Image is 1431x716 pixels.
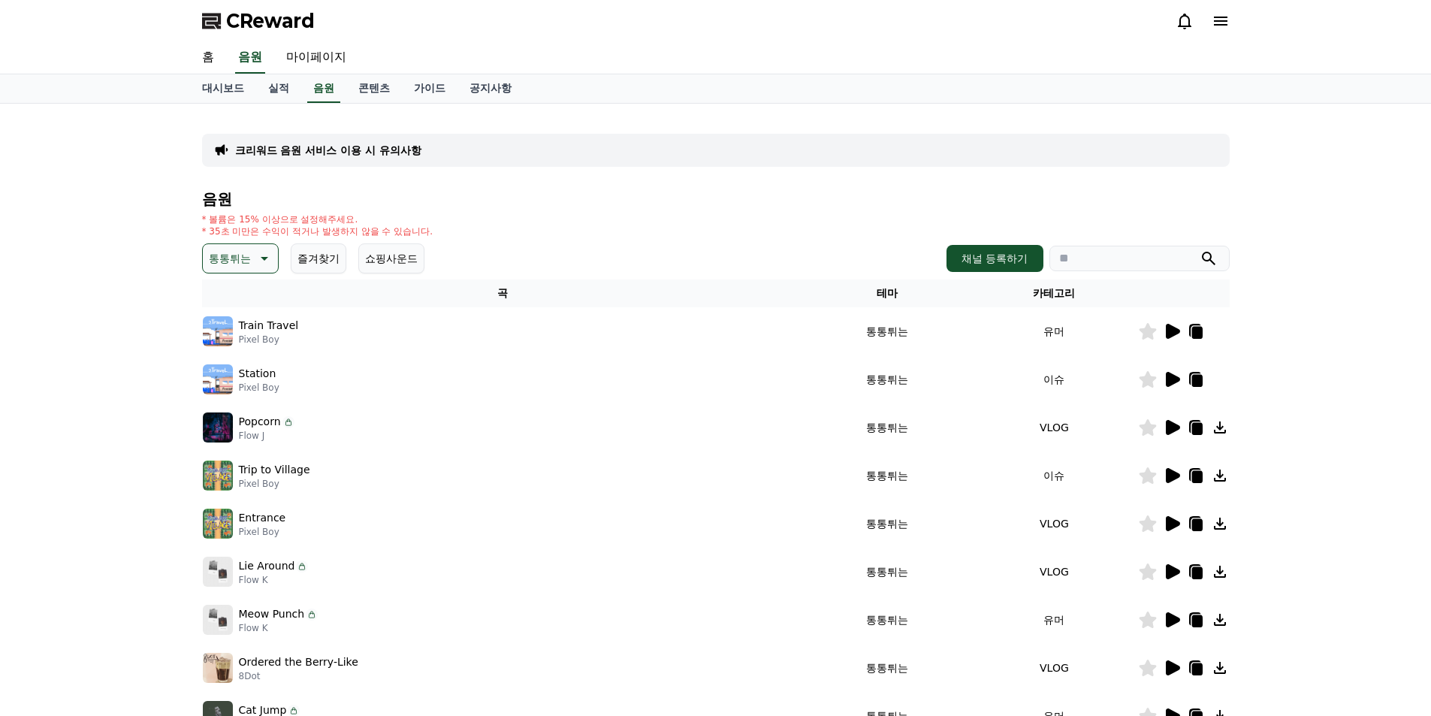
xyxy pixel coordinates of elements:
[346,74,402,103] a: 콘텐츠
[239,478,310,490] p: Pixel Boy
[239,334,299,346] p: Pixel Boy
[457,74,524,103] a: 공지사항
[202,213,433,225] p: * 볼륨은 15% 이상으로 설정해주세요.
[239,606,305,622] p: Meow Punch
[239,318,299,334] p: Train Travel
[804,500,971,548] td: 통통튀는
[256,74,301,103] a: 실적
[971,279,1137,307] th: 카테고리
[804,548,971,596] td: 통통튀는
[235,42,265,74] a: 음원
[202,9,315,33] a: CReward
[971,403,1137,452] td: VLOG
[239,414,281,430] p: Popcorn
[203,653,233,683] img: music
[239,654,358,670] p: Ordered the Berry-Like
[203,461,233,491] img: music
[190,74,256,103] a: 대시보드
[235,143,421,158] a: 크리워드 음원 서비스 이용 시 유의사항
[946,245,1043,272] button: 채널 등록하기
[239,670,358,682] p: 8Dot
[239,574,309,586] p: Flow K
[804,452,971,500] td: 통통튀는
[971,644,1137,692] td: VLOG
[239,510,286,526] p: Entrance
[804,644,971,692] td: 통통튀는
[971,355,1137,403] td: 이슈
[971,596,1137,644] td: 유머
[971,307,1137,355] td: 유머
[804,403,971,452] td: 통통튀는
[202,279,805,307] th: 곡
[274,42,358,74] a: 마이페이지
[239,526,286,538] p: Pixel Boy
[203,364,233,394] img: music
[203,557,233,587] img: music
[203,509,233,539] img: music
[804,355,971,403] td: 통통튀는
[209,248,251,269] p: 통통튀는
[239,382,279,394] p: Pixel Boy
[202,191,1230,207] h4: 음원
[202,225,433,237] p: * 35초 미만은 수익이 적거나 발생하지 않을 수 있습니다.
[804,596,971,644] td: 통통튀는
[971,452,1137,500] td: 이슈
[307,74,340,103] a: 음원
[804,279,971,307] th: 테마
[202,243,279,273] button: 통통튀는
[239,366,276,382] p: Station
[203,412,233,443] img: music
[804,307,971,355] td: 통통튀는
[203,605,233,635] img: music
[239,622,319,634] p: Flow K
[971,500,1137,548] td: VLOG
[971,548,1137,596] td: VLOG
[239,430,294,442] p: Flow J
[358,243,424,273] button: 쇼핑사운드
[226,9,315,33] span: CReward
[203,316,233,346] img: music
[190,42,226,74] a: 홈
[239,462,310,478] p: Trip to Village
[402,74,457,103] a: 가이드
[291,243,346,273] button: 즐겨찾기
[239,558,295,574] p: Lie Around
